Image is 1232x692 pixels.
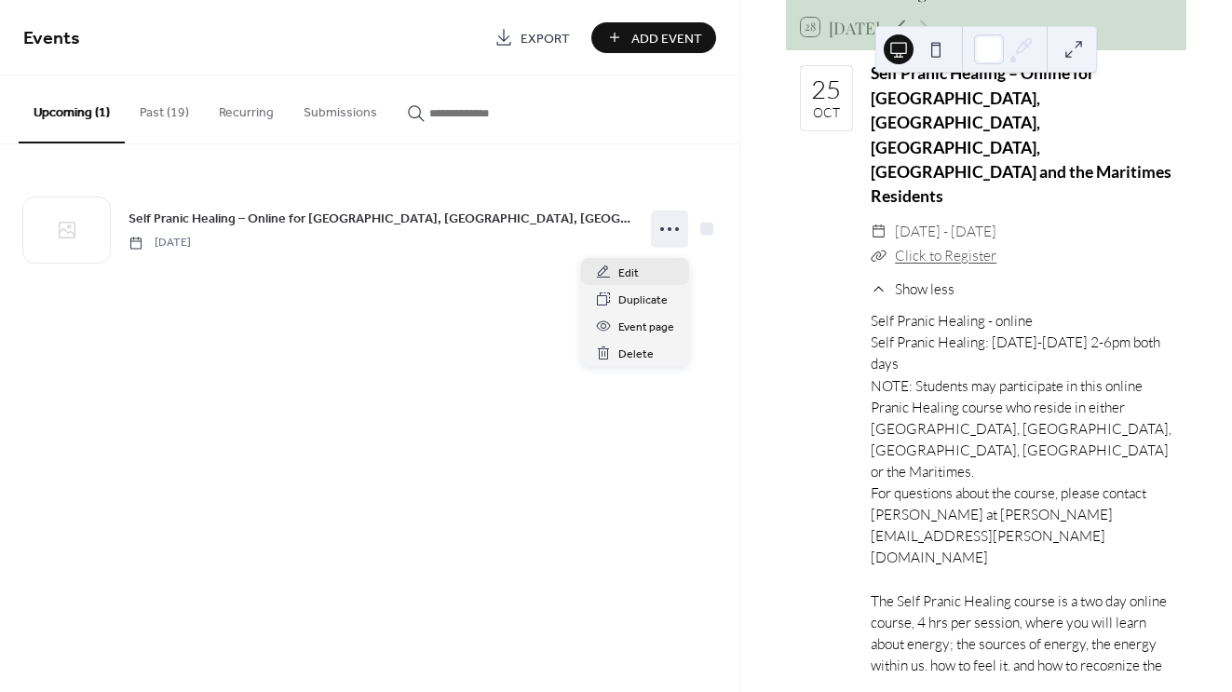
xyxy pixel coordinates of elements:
[813,106,840,119] div: Oct
[871,278,887,300] div: ​
[871,63,1171,206] a: Self Pranic Healing – Online for [GEOGRAPHIC_DATA], [GEOGRAPHIC_DATA], [GEOGRAPHIC_DATA], [GEOGRA...
[521,29,570,48] span: Export
[871,244,887,268] div: ​
[19,75,125,143] button: Upcoming (1)
[125,75,204,142] button: Past (19)
[895,247,996,265] a: Click to Register
[895,278,954,300] span: Show less
[631,29,702,48] span: Add Event
[871,278,954,300] button: ​Show less
[481,22,584,53] a: Export
[895,220,996,244] span: [DATE] - [DATE]
[871,220,887,244] div: ​
[23,20,80,57] span: Events
[129,210,631,229] span: Self Pranic Healing – Online for [GEOGRAPHIC_DATA], [GEOGRAPHIC_DATA], [GEOGRAPHIC_DATA], [GEOGRA...
[618,264,639,283] span: Edit
[204,75,289,142] button: Recurring
[591,22,716,53] button: Add Event
[129,208,631,229] a: Self Pranic Healing – Online for [GEOGRAPHIC_DATA], [GEOGRAPHIC_DATA], [GEOGRAPHIC_DATA], [GEOGRA...
[129,235,191,251] span: [DATE]
[618,345,654,364] span: Delete
[289,75,392,142] button: Submissions
[618,318,674,337] span: Event page
[811,76,841,102] div: 25
[618,291,668,310] span: Duplicate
